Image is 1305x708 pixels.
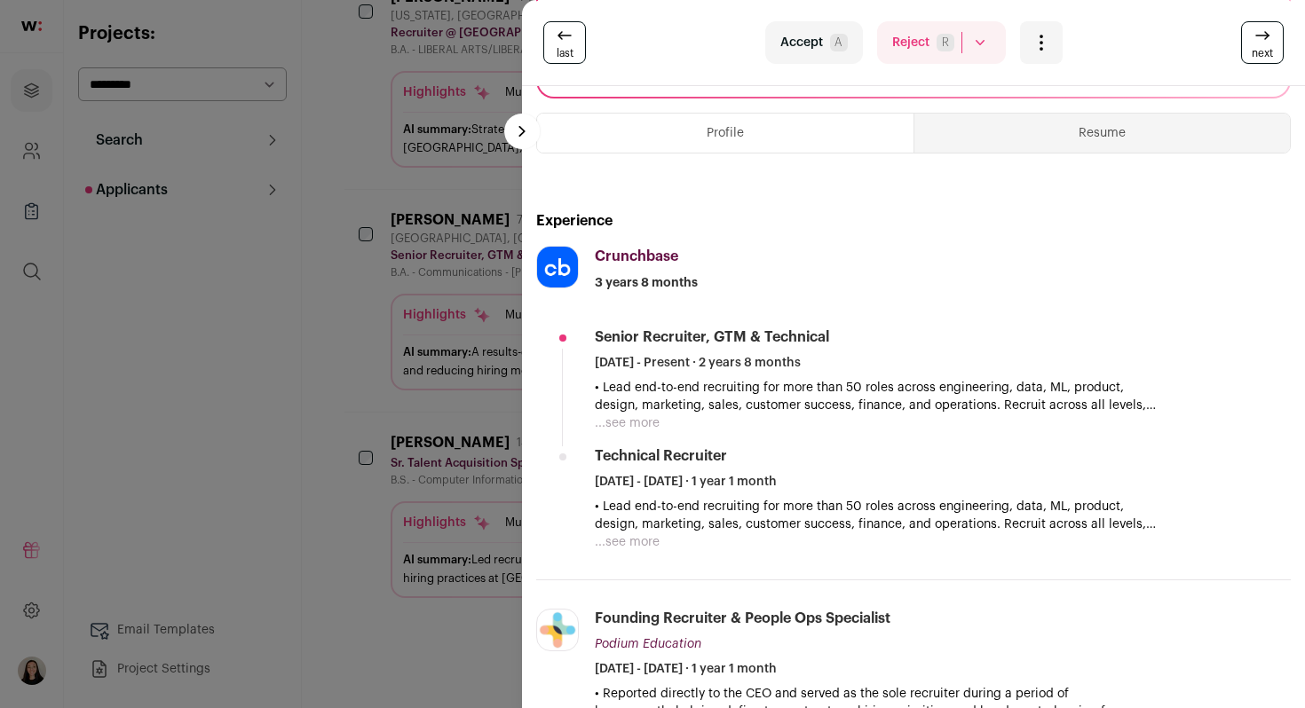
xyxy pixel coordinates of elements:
[537,114,913,153] button: Profile
[830,34,848,51] span: A
[595,446,727,466] div: Technical Recruiter
[937,34,954,51] span: R
[595,379,1291,414] p: • Lead end-to-end recruiting for more than 50 roles across engineering, data, ML, product, design...
[595,274,698,292] span: 3 years 8 months
[536,210,1291,232] h2: Experience
[595,473,777,491] span: [DATE] - [DATE] · 1 year 1 month
[595,533,660,551] button: ...see more
[1252,46,1273,60] span: next
[595,414,660,432] button: ...see more
[595,638,701,650] span: Podium Education
[595,354,801,372] span: [DATE] - Present · 2 years 8 months
[543,21,586,64] a: last
[595,498,1291,533] p: • Lead end-to-end recruiting for more than 50 roles across engineering, data, ML, product, design...
[537,610,578,650] img: 425ca8d10b4a5245bf9ab888928e87dcad56f59d3670685bbc43b9b9526021b3.png
[765,21,863,64] button: AcceptA
[1241,21,1284,64] a: next
[914,114,1290,153] button: Resume
[1020,21,1063,64] button: Open dropdown
[537,247,578,287] img: 060eab2a8c01f723c747ce9464b121d0d287f2e856c540de568e9506d4f2ee17.jpg
[595,327,829,347] div: Senior Recruiter, GTM & Technical
[595,660,777,678] span: [DATE] - [DATE] · 1 year 1 month
[595,249,678,264] span: Crunchbase
[557,46,573,60] span: last
[877,21,1006,64] button: RejectR
[595,609,890,628] div: Founding Recruiter & People Ops Specialist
